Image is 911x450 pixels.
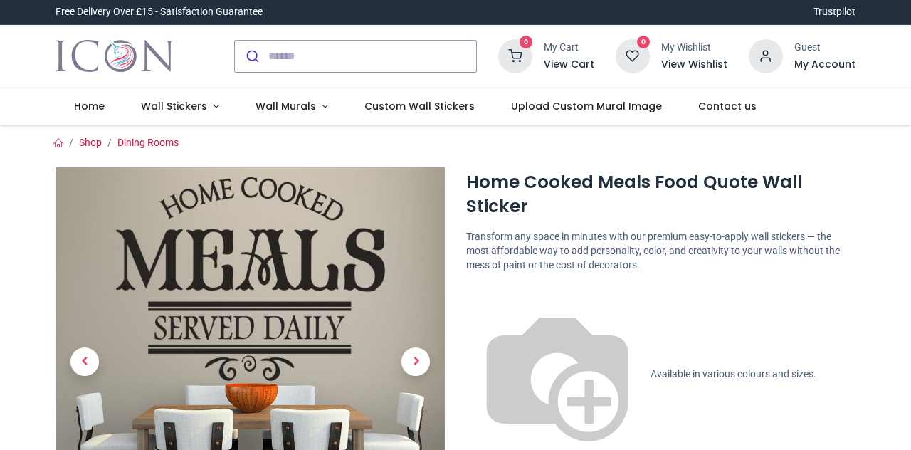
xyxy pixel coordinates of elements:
[661,41,727,55] div: My Wishlist
[141,99,207,113] span: Wall Stickers
[637,36,651,49] sup: 0
[364,99,475,113] span: Custom Wall Stickers
[401,347,430,376] span: Next
[511,99,662,113] span: Upload Custom Mural Image
[56,36,173,76] img: Icon Wall Stickers
[56,36,173,76] a: Logo of Icon Wall Stickers
[498,49,532,61] a: 0
[616,49,650,61] a: 0
[661,58,727,72] a: View Wishlist
[466,170,855,219] h1: Home Cooked Meals Food Quote Wall Sticker
[117,137,179,148] a: Dining Rooms
[794,58,855,72] a: My Account
[698,99,757,113] span: Contact us
[56,5,263,19] div: Free Delivery Over £15 - Satisfaction Guarantee
[235,41,268,72] button: Submit
[237,88,346,125] a: Wall Murals
[651,368,816,380] span: Available in various colours and sizes.
[74,99,105,113] span: Home
[544,41,594,55] div: My Cart
[79,137,102,148] a: Shop
[123,88,238,125] a: Wall Stickers
[544,58,594,72] a: View Cart
[256,99,316,113] span: Wall Murals
[520,36,533,49] sup: 0
[70,347,99,376] span: Previous
[466,230,855,272] p: Transform any space in minutes with our premium easy-to-apply wall stickers — the most affordable...
[813,5,855,19] a: Trustpilot
[794,41,855,55] div: Guest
